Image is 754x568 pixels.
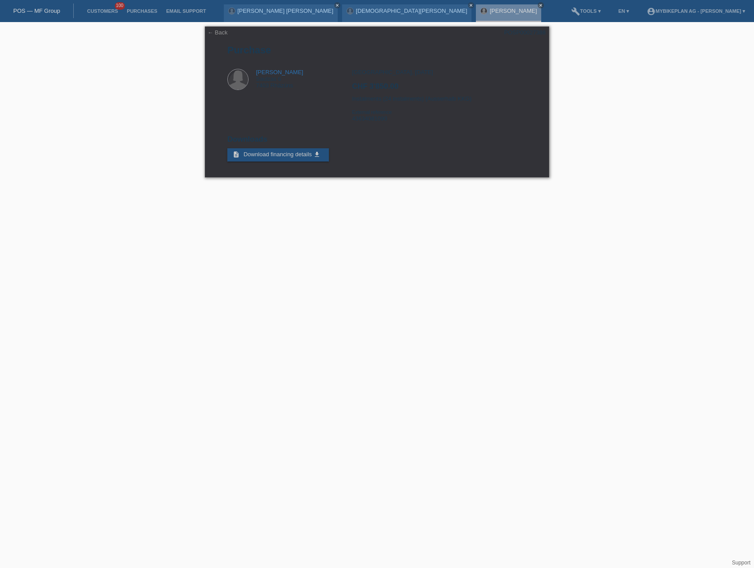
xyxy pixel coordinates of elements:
h1: Purchase [227,45,527,56]
div: POSP00027388 [504,29,546,36]
i: account_circle [647,7,656,16]
i: description [233,151,240,158]
h2: CHF 3'850.00 [352,82,526,95]
i: get_app [313,151,320,158]
h2: Downloads [227,135,527,148]
a: close [538,2,544,8]
a: [PERSON_NAME] [256,69,303,75]
a: buildTools ▾ [567,8,605,14]
span: External reference [352,109,392,115]
a: Purchases [122,8,162,14]
a: ← Back [207,29,228,36]
a: [PERSON_NAME] [490,8,537,14]
a: close [334,2,340,8]
a: Support [732,560,750,566]
a: account_circleMybikeplan AG - [PERSON_NAME] ▾ [642,8,750,14]
div: Saulzas 6 7403 Rhäzüns [256,69,303,89]
span: 100 [115,2,125,10]
div: [GEOGRAPHIC_DATA], [DATE] Instalments (24 instalments) (Ausserhalb KKG) 43634081090 [352,69,526,128]
a: EN ▾ [614,8,633,14]
span: Download financing details [244,151,312,158]
i: close [539,3,543,8]
a: close [468,2,474,8]
a: [PERSON_NAME] [PERSON_NAME] [238,8,333,14]
a: POS — MF Group [13,8,60,14]
i: close [335,3,339,8]
a: Email Support [162,8,210,14]
a: Customers [83,8,122,14]
i: close [469,3,473,8]
a: description Download financing details get_app [227,148,329,162]
a: [DEMOGRAPHIC_DATA][PERSON_NAME] [356,8,467,14]
i: build [571,7,580,16]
